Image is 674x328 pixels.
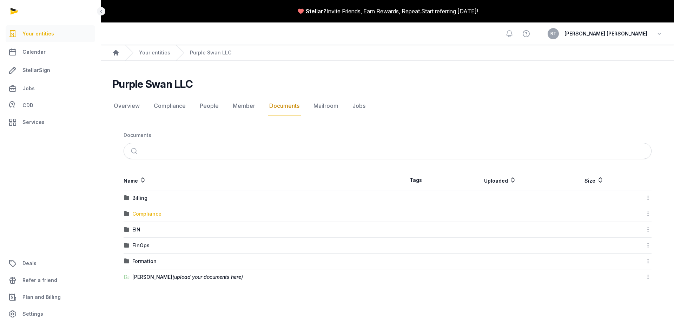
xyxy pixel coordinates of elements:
a: Start referring [DATE]! [421,7,478,15]
a: Overview [112,96,141,116]
img: folder.svg [124,258,130,264]
span: Deals [22,259,37,268]
span: Calendar [22,48,46,56]
a: Refer a friend [6,272,95,289]
a: Jobs [351,96,367,116]
img: folder-upload.svg [124,274,130,280]
a: Calendar [6,44,95,60]
div: FinOps [132,242,150,249]
a: Services [6,114,95,131]
a: Purple Swan LLC [190,49,231,56]
div: Billing [132,195,147,202]
span: RT [550,32,556,36]
a: Member [231,96,257,116]
span: Settings [22,310,43,318]
span: Refer a friend [22,276,57,284]
div: Formation [132,258,157,265]
a: CDD [6,98,95,112]
h2: Purple Swan LLC [112,78,193,90]
a: Settings [6,306,95,322]
th: Name [124,170,388,190]
th: Size [556,170,632,190]
nav: Breadcrumb [101,45,674,61]
span: CDD [22,101,33,110]
a: Your entities [139,49,170,56]
span: StellarSign [22,66,50,74]
span: [PERSON_NAME] [PERSON_NAME] [564,29,647,38]
button: RT [548,28,559,39]
a: Your entities [6,25,95,42]
a: Jobs [6,80,95,97]
button: Submit [127,143,143,159]
a: Deals [6,255,95,272]
span: Your entities [22,29,54,38]
a: Mailroom [312,96,340,116]
a: StellarSign [6,62,95,79]
div: EIN [132,226,140,233]
a: People [198,96,220,116]
a: Compliance [152,96,187,116]
span: Jobs [22,84,35,93]
th: Tags [388,170,444,190]
span: Services [22,118,45,126]
span: (upload your documents here) [172,274,243,280]
div: Compliance [132,210,161,217]
a: Plan and Billing [6,289,95,306]
div: Documents [124,132,151,139]
th: Uploaded [444,170,556,190]
span: Plan and Billing [22,293,61,301]
nav: Breadcrumb [124,127,652,143]
img: folder.svg [124,195,130,201]
img: folder.svg [124,211,130,217]
img: folder.svg [124,243,130,248]
iframe: Chat Widget [548,247,674,328]
nav: Tabs [112,96,663,116]
a: Documents [268,96,301,116]
div: [PERSON_NAME] [132,274,243,281]
img: folder.svg [124,227,130,232]
span: Stellar? [306,7,326,15]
